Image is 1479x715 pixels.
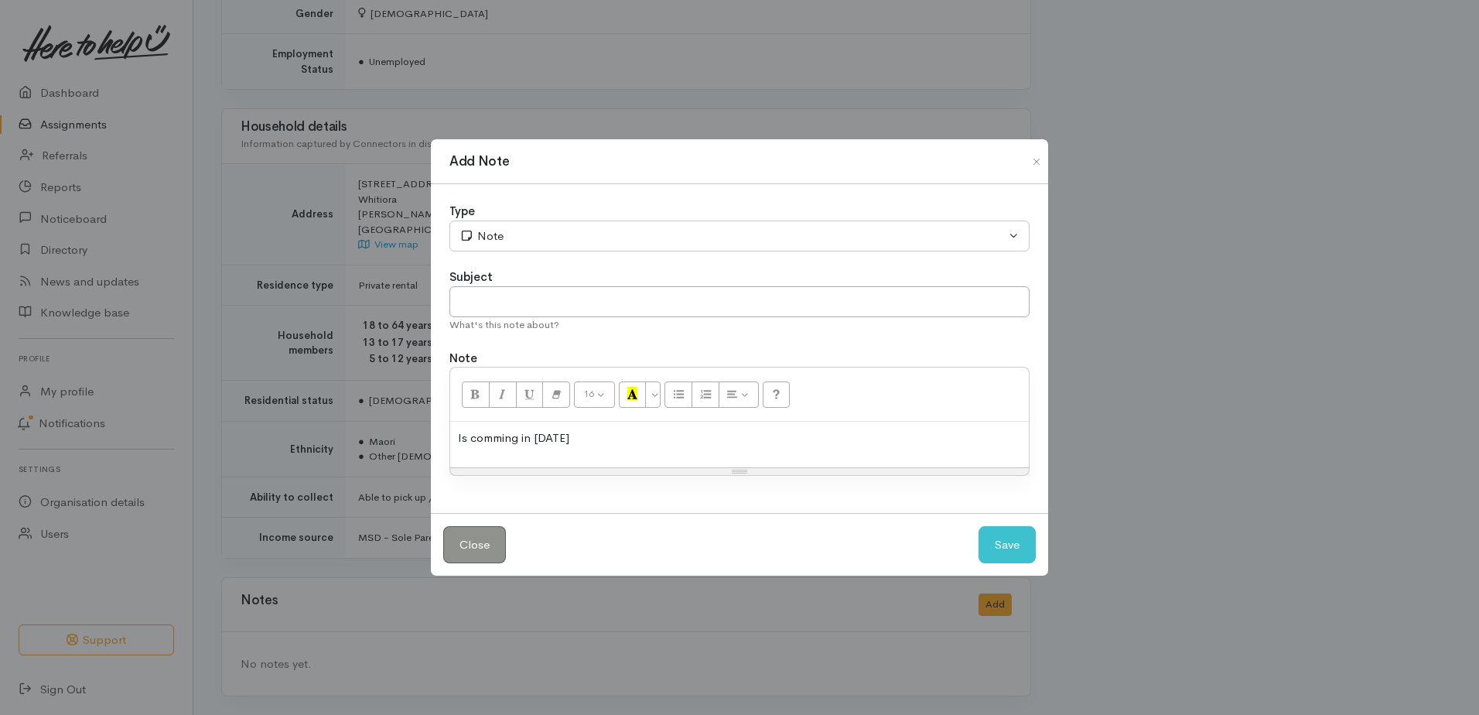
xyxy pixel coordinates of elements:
[542,381,570,408] button: Remove Font Style (CTRL+\)
[449,317,1030,333] div: What's this note about?
[574,381,615,408] button: Font Size
[583,387,594,400] span: 16
[516,381,544,408] button: Underline (CTRL+U)
[449,269,493,286] label: Subject
[443,526,506,564] button: Close
[450,468,1029,475] div: Resize
[459,227,1006,245] div: Note
[763,381,791,408] button: Help
[1024,152,1049,171] button: Close
[692,381,719,408] button: Ordered list (CTRL+SHIFT+NUM8)
[719,381,759,408] button: Paragraph
[645,381,661,408] button: More Color
[449,152,509,172] h1: Add Note
[489,381,517,408] button: Italic (CTRL+I)
[449,350,477,368] label: Note
[664,381,692,408] button: Unordered list (CTRL+SHIFT+NUM7)
[462,381,490,408] button: Bold (CTRL+B)
[449,203,475,221] label: Type
[619,381,647,408] button: Recent Color
[979,526,1036,564] button: Save
[458,429,1021,447] p: Is comming in [DATE]
[449,221,1030,252] button: Note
